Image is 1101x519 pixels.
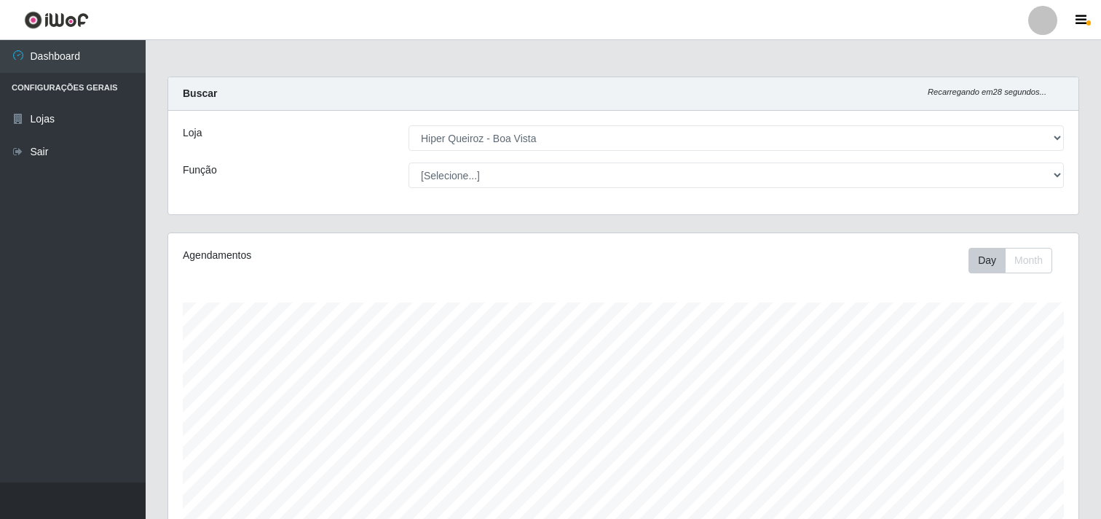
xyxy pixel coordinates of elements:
button: Day [968,248,1006,273]
div: Agendamentos [183,248,537,263]
label: Loja [183,125,202,141]
label: Função [183,163,217,178]
strong: Buscar [183,87,217,99]
div: Toolbar with button groups [968,248,1064,273]
i: Recarregando em 28 segundos... [928,87,1046,96]
div: First group [968,248,1052,273]
button: Month [1005,248,1052,273]
img: CoreUI Logo [24,11,89,29]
